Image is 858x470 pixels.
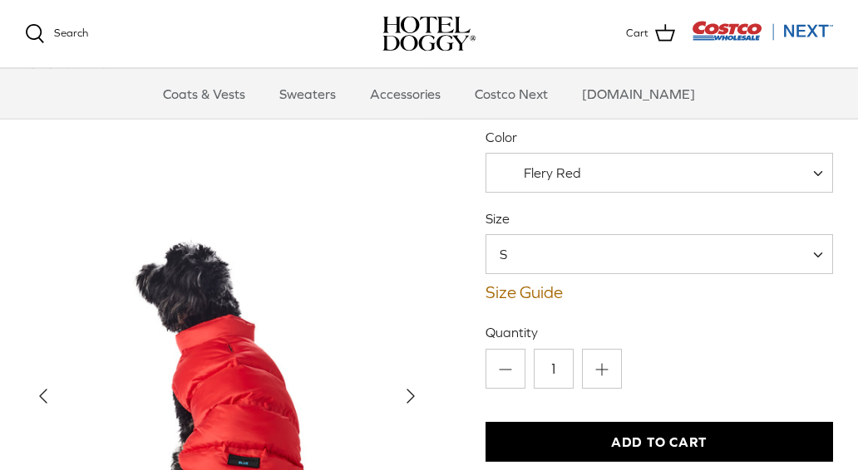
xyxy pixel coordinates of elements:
[486,129,833,147] label: Color
[486,283,833,303] a: Size Guide
[486,210,833,228] label: Size
[25,24,88,44] a: Search
[264,69,351,119] a: Sweaters
[148,69,260,119] a: Coats & Vests
[382,17,476,51] a: hoteldoggy.com hoteldoggycom
[392,378,429,414] button: Next
[486,165,614,183] span: Flery Red
[355,69,456,119] a: Accessories
[382,17,476,51] img: hoteldoggycom
[626,25,648,42] span: Cart
[486,235,833,275] span: S
[486,154,833,193] span: Flery Red
[626,23,675,45] a: Cart
[460,69,563,119] a: Costco Next
[534,350,574,389] input: Quantity
[486,246,540,264] span: S
[25,378,62,414] button: Previous
[567,69,710,119] a: [DOMAIN_NAME]
[54,27,88,39] span: Search
[692,21,833,42] img: Costco Next
[692,32,833,44] a: Visit Costco Next
[486,324,833,342] label: Quantity
[486,423,833,463] button: Add to Cart
[524,166,581,181] span: Flery Red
